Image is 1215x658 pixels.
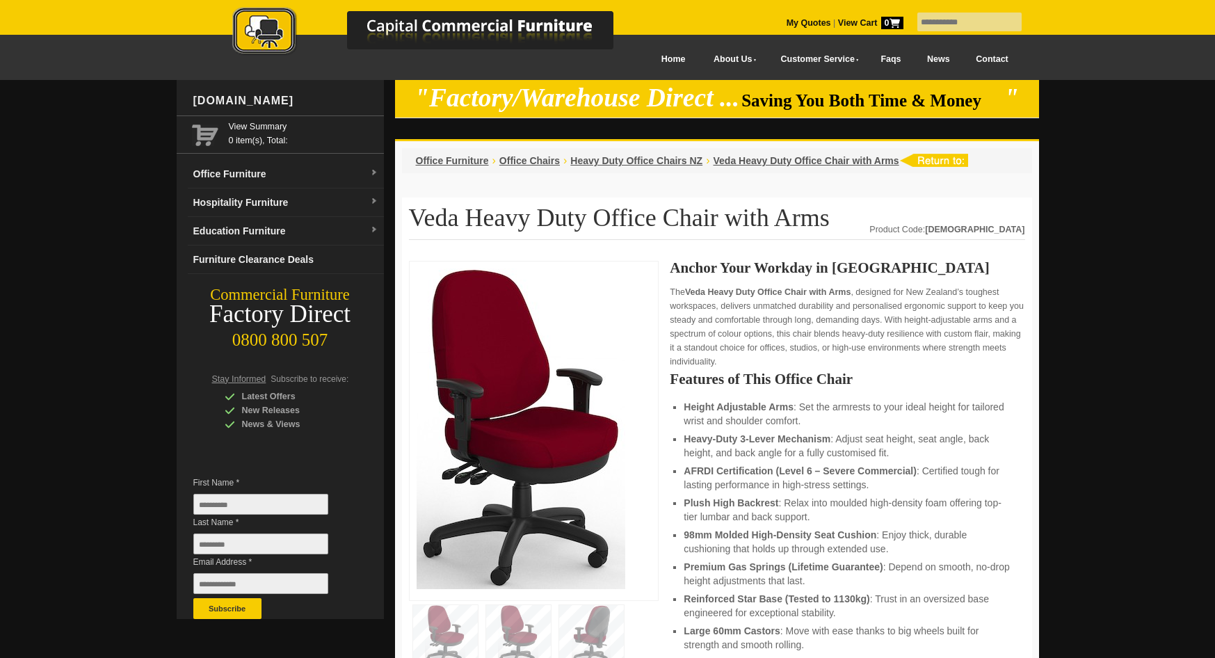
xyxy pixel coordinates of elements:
[706,154,709,168] li: ›
[225,417,357,431] div: News & Views
[684,497,778,508] strong: Plush High Backrest
[684,561,883,572] strong: Premium Gas Springs (Lifetime Guarantee)
[684,464,1011,492] li: : Certified tough for lasting performance in high-stress settings.
[225,390,357,403] div: Latest Offers
[370,226,378,234] img: dropdown
[1004,83,1019,112] em: "
[417,268,625,589] img: Veda Heavy Duty Office Chair with adjustable arms and plush high back.
[229,120,378,145] span: 0 item(s), Total:
[835,18,903,28] a: View Cart0
[415,83,739,112] em: "Factory/Warehouse Direct ...
[193,555,349,569] span: Email Address *
[212,374,266,384] span: Stay Informed
[765,44,867,75] a: Customer Service
[963,44,1021,75] a: Contact
[684,560,1011,588] li: : Depend on smooth, no-drop height adjustments that last.
[188,160,384,188] a: Office Furnituredropdown
[868,44,915,75] a: Faqs
[684,529,876,540] strong: 98mm Molded High-Density Seat Cushion
[193,494,328,515] input: First Name *
[869,223,1024,236] div: Product Code:
[741,91,1002,110] span: Saving You Both Time & Money
[670,285,1024,369] p: The , designed for New Zealand’s toughest workspaces, delivers unmatched durability and personali...
[193,515,349,529] span: Last Name *
[194,7,681,62] a: Capital Commercial Furniture Logo
[570,155,702,166] a: Heavy Duty Office Chairs NZ
[684,624,1011,652] li: : Move with ease thanks to big wheels built for strength and smooth rolling.
[177,323,384,350] div: 0800 800 507
[370,198,378,206] img: dropdown
[684,625,780,636] strong: Large 60mm Castors
[499,155,560,166] a: Office Chairs
[670,261,1024,275] h2: Anchor Your Workday in [GEOGRAPHIC_DATA]
[370,169,378,177] img: dropdown
[188,80,384,122] div: [DOMAIN_NAME]
[684,592,1011,620] li: : Trust in an oversized base engineered for exceptional stability.
[177,285,384,305] div: Commercial Furniture
[194,7,681,58] img: Capital Commercial Furniture Logo
[684,433,830,444] strong: Heavy-Duty 3-Lever Mechanism
[193,573,328,594] input: Email Address *
[881,17,903,29] span: 0
[670,372,1024,386] h2: Features of This Office Chair
[416,155,489,166] a: Office Furniture
[684,496,1011,524] li: : Relax into moulded high-density foam offering top-tier lumbar and back support.
[713,155,899,166] a: Veda Heavy Duty Office Chair with Arms
[563,154,567,168] li: ›
[684,465,917,476] strong: AFRDI Certification (Level 6 – Severe Commercial)
[229,120,378,134] a: View Summary
[409,204,1025,240] h1: Veda Heavy Duty Office Chair with Arms
[925,225,1024,234] strong: [DEMOGRAPHIC_DATA]
[684,401,794,412] strong: Height Adjustable Arms
[225,403,357,417] div: New Releases
[914,44,963,75] a: News
[899,154,968,167] img: return to
[271,374,348,384] span: Subscribe to receive:
[193,533,328,554] input: Last Name *
[838,18,903,28] strong: View Cart
[492,154,496,168] li: ›
[685,287,851,297] strong: Veda Heavy Duty Office Chair with Arms
[684,432,1011,460] li: : Adjust seat height, seat angle, back height, and back angle for a fully customised fit.
[188,246,384,274] a: Furniture Clearance Deals
[193,598,261,619] button: Subscribe
[177,305,384,324] div: Factory Direct
[193,476,349,490] span: First Name *
[684,593,869,604] strong: Reinforced Star Base (Tested to 1130kg)
[684,528,1011,556] li: : Enjoy thick, durable cushioning that holds up through extended use.
[188,188,384,217] a: Hospitality Furnituredropdown
[698,44,765,75] a: About Us
[188,217,384,246] a: Education Furnituredropdown
[787,18,831,28] a: My Quotes
[684,400,1011,428] li: : Set the armrests to your ideal height for tailored wrist and shoulder comfort.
